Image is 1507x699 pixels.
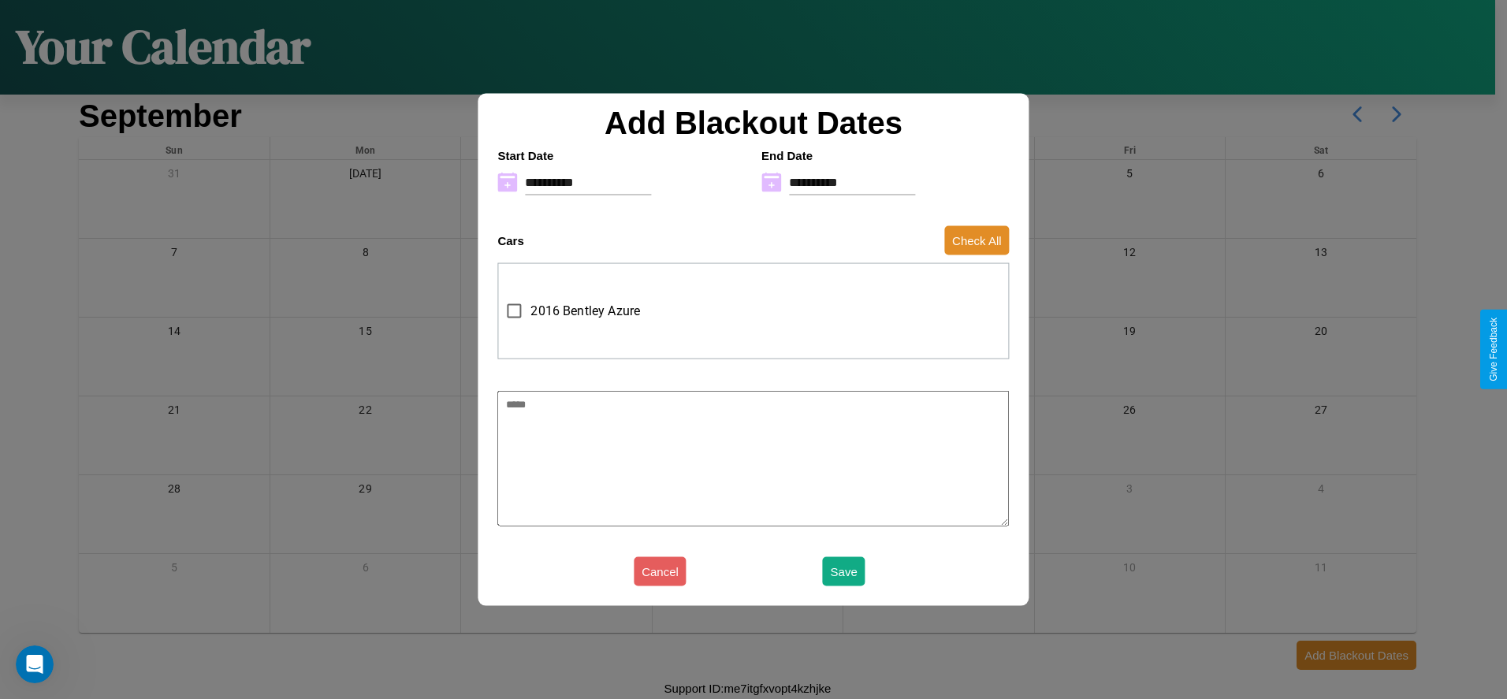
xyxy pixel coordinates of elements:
h4: Start Date [497,148,746,162]
button: Cancel [634,557,687,586]
span: 2016 Bentley Azure [530,302,640,321]
button: Save [823,557,865,586]
div: Give Feedback [1488,318,1499,381]
h2: Add Blackout Dates [489,105,1017,140]
iframe: Intercom live chat [16,645,54,683]
button: Check All [944,226,1010,255]
h4: Cars [497,234,523,247]
h4: End Date [761,148,1010,162]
